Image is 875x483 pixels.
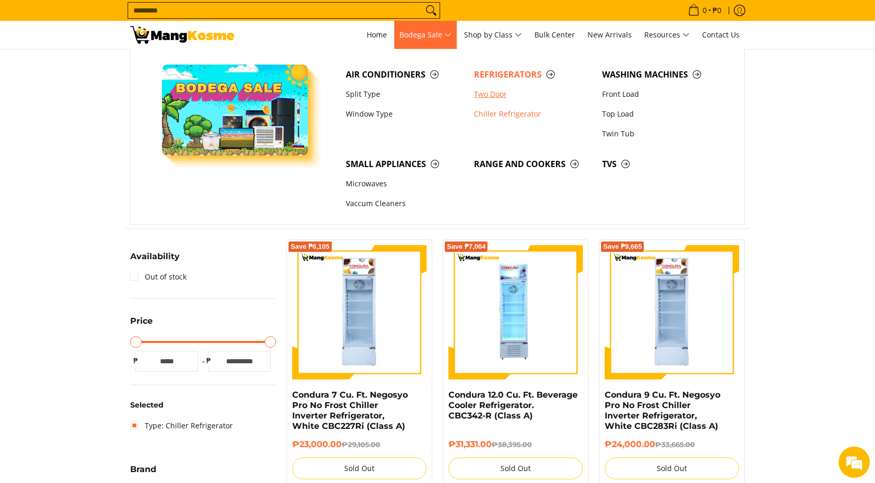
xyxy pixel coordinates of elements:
span: Small Appliances [346,158,464,171]
a: Small Appliances [341,154,469,174]
a: Contact Us [697,21,745,49]
img: Condura 7 Cu. Ft. Negosyo Pro No Frost Chiller Inverter Refrigerator, White CBC227Ri (Class A) [292,245,427,379]
a: Resources [639,21,695,49]
h6: Selected [130,401,276,410]
summary: Open [130,252,180,269]
span: Save ₱9,665 [603,244,642,250]
del: ₱38,395.00 [492,440,532,449]
a: Out of stock [130,269,186,285]
a: Condura 12.0 Cu. Ft. Beverage Cooler Refrigerator. CBC342-R (Class A) [448,390,578,421]
a: Window Type [341,104,469,124]
summary: Open [130,465,156,481]
a: Condura 9 Cu. Ft. Negosyo Pro No Frost Chiller Inverter Refrigerator, White CBC283Ri (Class A) [605,390,720,431]
img: Condura 9 Cu. Ft. Negosyo Pro No Frost Chiller Inverter Refrigerator, White CBC283Ri (Class A) [605,245,739,379]
a: Shop by Class [459,21,527,49]
span: 0 [701,7,708,14]
a: Washing Machines [597,65,725,84]
button: Sold Out [292,457,427,479]
a: Two Door [469,84,597,104]
a: Twin Tub [597,124,725,144]
span: Save ₱7,064 [447,244,486,250]
span: • [685,5,724,16]
a: Range and Cookers [469,154,597,174]
a: Split Type [341,84,469,104]
span: Air Conditioners [346,68,464,81]
button: Search [423,3,440,18]
span: New Arrivals [587,30,632,40]
h6: ₱24,000.00 [605,439,739,450]
a: Front Load [597,84,725,104]
span: Price [130,317,153,325]
a: Home [361,21,392,49]
span: ₱ [203,355,214,366]
span: Washing Machines [602,68,720,81]
span: Home [367,30,387,40]
span: ₱0 [711,7,723,14]
del: ₱33,665.00 [655,440,695,449]
button: Sold Out [605,457,739,479]
a: Air Conditioners [341,65,469,84]
a: Top Load [597,104,725,124]
a: New Arrivals [582,21,637,49]
span: Shop by Class [464,29,522,42]
span: Range and Cookers [474,158,592,171]
img: Bodega Sale [162,65,308,156]
summary: Open [130,317,153,333]
a: Microwaves [341,174,469,194]
span: TVs [602,158,720,171]
a: Type: Chiller Refrigerator [130,417,233,434]
a: Condura 7 Cu. Ft. Negosyo Pro No Frost Chiller Inverter Refrigerator, White CBC227Ri (Class A) [292,390,408,431]
span: Resources [644,29,690,42]
span: Refrigerators [474,68,592,81]
span: Contact Us [702,30,740,40]
img: Condura 12.0 Cu. Ft. Beverage Cooler Refrigerator. CBC342-R (Class A) [448,245,583,379]
h6: ₱23,000.00 [292,439,427,450]
a: Refrigerators [469,65,597,84]
h6: ₱31,331.00 [448,439,583,450]
nav: Main Menu [245,21,745,49]
a: Bodega Sale [394,21,457,49]
span: Bulk Center [534,30,575,40]
del: ₱29,105.00 [342,440,380,449]
a: Bulk Center [529,21,580,49]
span: Brand [130,465,156,474]
img: Bodega Sale Refrigerator l Mang Kosme: Home Appliances Warehouse Sale Chiller Refrigerator [130,26,234,44]
span: Save ₱6,105 [291,244,330,250]
a: TVs [597,154,725,174]
span: Availability [130,252,180,261]
a: Vaccum Cleaners [341,194,469,214]
button: Sold Out [448,457,583,479]
span: Bodega Sale [399,29,452,42]
span: ₱ [130,355,141,366]
a: Chiller Refrigerator [469,104,597,124]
